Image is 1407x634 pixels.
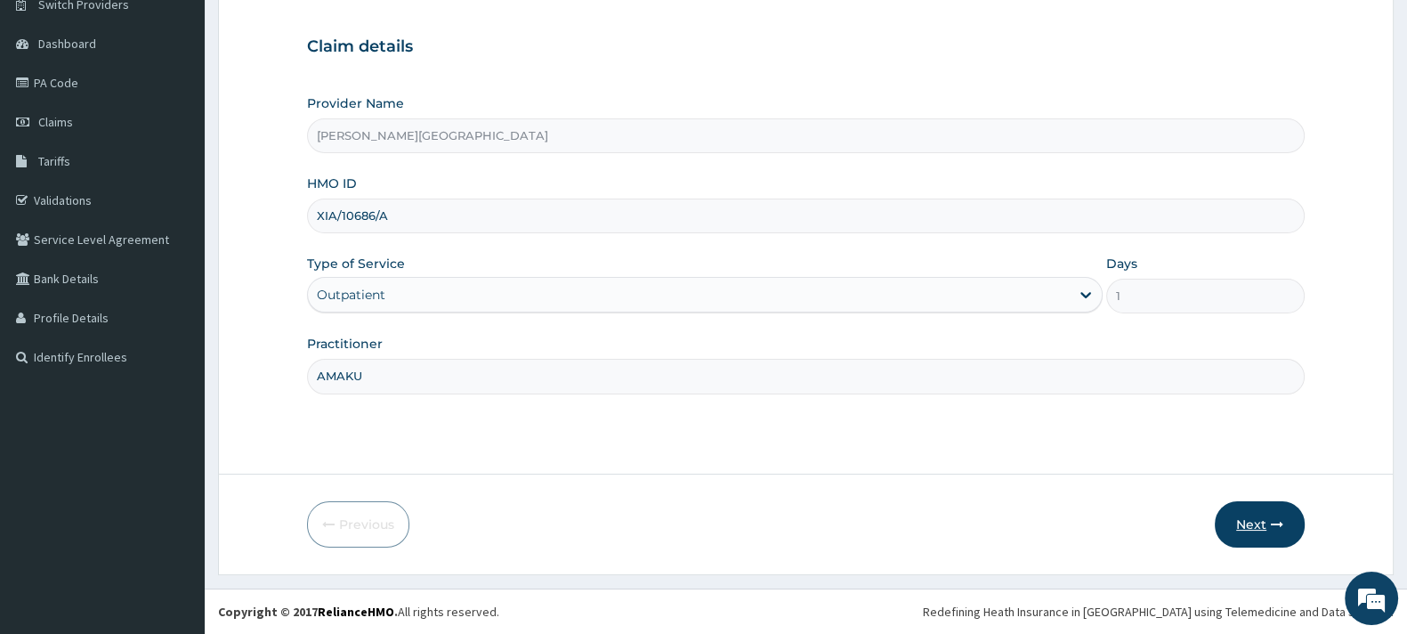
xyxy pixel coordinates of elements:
[307,37,1305,57] h3: Claim details
[1215,501,1305,548] button: Next
[38,114,73,130] span: Claims
[307,359,1305,394] input: Enter Name
[318,604,394,620] a: RelianceHMO
[1106,255,1137,272] label: Days
[307,175,357,192] label: HMO ID
[317,286,385,304] div: Outpatient
[307,335,383,353] label: Practitioner
[307,501,409,548] button: Previous
[307,255,405,272] label: Type of Service
[307,94,404,112] label: Provider Name
[307,199,1305,233] input: Enter HMO ID
[923,603,1394,621] div: Redefining Heath Insurance in [GEOGRAPHIC_DATA] using Telemedicine and Data Science!
[38,36,96,52] span: Dashboard
[218,604,398,620] strong: Copyright © 2017 .
[38,153,70,169] span: Tariffs
[205,589,1407,634] footer: All rights reserved.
